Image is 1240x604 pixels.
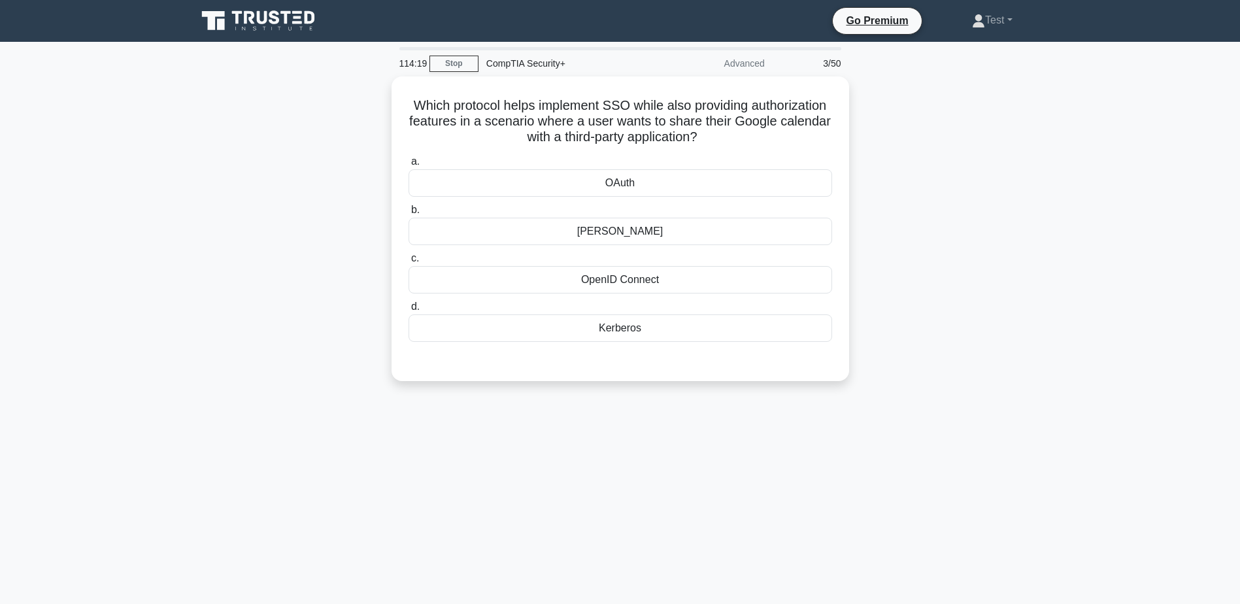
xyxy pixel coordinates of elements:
span: d. [411,301,420,312]
div: Advanced [658,50,773,76]
h5: Which protocol helps implement SSO while also providing authorization features in a scenario wher... [407,97,833,146]
div: CompTIA Security+ [478,50,658,76]
div: Kerberos [409,314,832,342]
span: b. [411,204,420,215]
a: Test [941,7,1043,33]
div: 114:19 [392,50,429,76]
div: [PERSON_NAME] [409,218,832,245]
div: OAuth [409,169,832,197]
a: Go Premium [838,12,916,29]
div: 3/50 [773,50,849,76]
a: Stop [429,56,478,72]
span: c. [411,252,419,263]
span: a. [411,156,420,167]
div: OpenID Connect [409,266,832,294]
